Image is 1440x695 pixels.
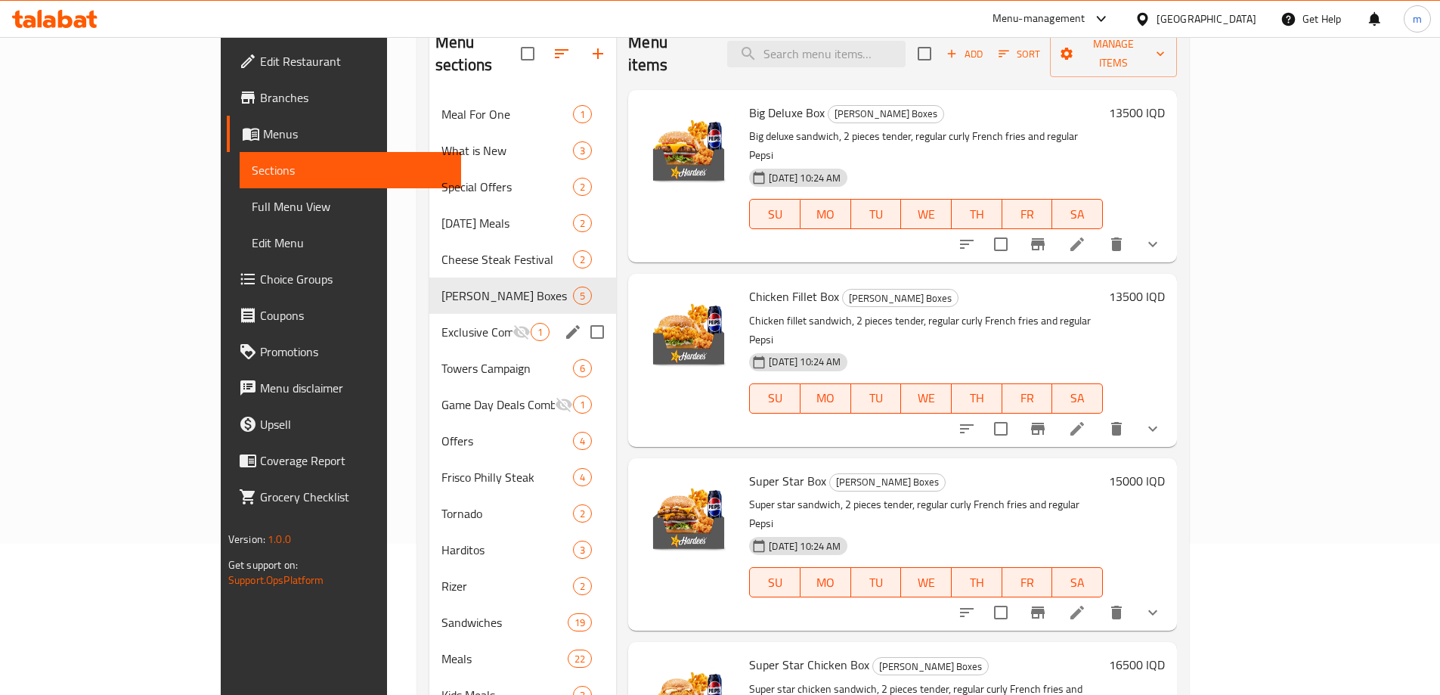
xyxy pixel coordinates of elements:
[227,406,461,442] a: Upsell
[801,199,851,229] button: MO
[441,541,573,559] span: Harditos
[958,572,996,594] span: TH
[260,88,449,107] span: Branches
[568,613,592,631] div: items
[573,178,592,196] div: items
[441,468,573,486] div: Frisco Philly Steak
[441,178,573,196] span: Special Offers
[857,203,896,225] span: TU
[429,532,616,568] div: Harditos3
[1157,11,1256,27] div: [GEOGRAPHIC_DATA]
[851,199,902,229] button: TU
[1020,411,1056,447] button: Branch-specific-item
[749,312,1103,349] p: Chicken fillet sandwich, 2 pieces tender, regular curly French fries and regular Pepsi
[1052,383,1103,414] button: SA
[640,102,737,199] img: Big Deluxe Box
[429,495,616,532] div: Tornado2
[993,10,1085,28] div: Menu-management
[573,214,592,232] div: items
[1068,235,1086,253] a: Edit menu item
[1068,420,1086,438] a: Edit menu item
[907,572,946,594] span: WE
[429,132,616,169] div: What is New3
[1020,226,1056,262] button: Branch-specific-item
[873,658,988,675] span: [PERSON_NAME] Boxes
[801,567,851,597] button: MO
[1002,199,1053,229] button: FR
[573,396,592,414] div: items
[441,650,568,668] span: Meals
[749,567,801,597] button: SU
[441,359,573,377] div: Towers Campaign
[429,459,616,495] div: Frisco Philly Steak4
[952,383,1002,414] button: TH
[441,432,573,450] span: Offers
[260,270,449,288] span: Choice Groups
[995,42,1044,66] button: Sort
[429,386,616,423] div: Game Day Deals Combo1
[227,43,461,79] a: Edit Restaurant
[574,434,591,448] span: 4
[830,473,945,491] span: [PERSON_NAME] Boxes
[429,278,616,314] div: [PERSON_NAME] Boxes5
[441,250,573,268] span: Cheese Steak Festival
[940,42,989,66] button: Add
[1058,387,1097,409] span: SA
[1050,30,1177,77] button: Manage items
[574,216,591,231] span: 2
[574,289,591,303] span: 5
[260,52,449,70] span: Edit Restaurant
[842,289,958,307] div: Hardee's Boxes
[573,359,592,377] div: items
[574,543,591,557] span: 3
[227,79,461,116] a: Branches
[1413,11,1422,27] span: m
[573,432,592,450] div: items
[756,203,794,225] span: SU
[851,383,902,414] button: TU
[944,45,985,63] span: Add
[749,285,839,308] span: Chicken Fillet Box
[574,144,591,158] span: 3
[628,31,708,76] h2: Menu items
[1058,572,1097,594] span: SA
[872,657,989,675] div: Hardee's Boxes
[727,41,906,67] input: search
[749,199,801,229] button: SU
[429,205,616,241] div: [DATE] Meals2
[574,361,591,376] span: 6
[260,451,449,470] span: Coverage Report
[763,171,847,185] span: [DATE] 10:24 AM
[1052,567,1103,597] button: SA
[260,343,449,361] span: Promotions
[573,504,592,523] div: items
[268,529,291,549] span: 1.0.0
[1135,594,1171,631] button: show more
[749,127,1103,165] p: Big deluxe sandwich, 2 pieces tender, regular curly French fries and regular Pepsi
[1020,594,1056,631] button: Branch-specific-item
[807,387,845,409] span: MO
[999,45,1040,63] span: Sort
[1144,235,1162,253] svg: Show Choices
[763,355,847,369] span: [DATE] 10:24 AM
[429,96,616,132] div: Meal For One1
[573,541,592,559] div: items
[227,116,461,152] a: Menus
[958,387,996,409] span: TH
[441,287,573,305] span: [PERSON_NAME] Boxes
[749,101,825,124] span: Big Deluxe Box
[807,572,845,594] span: MO
[555,396,573,414] svg: Inactive section
[441,577,573,595] span: Rizer
[263,125,449,143] span: Menus
[260,306,449,324] span: Coupons
[829,473,946,492] div: Hardee's Boxes
[441,105,573,123] span: Meal For One
[227,297,461,334] a: Coupons
[228,555,298,575] span: Get support on:
[857,572,896,594] span: TU
[985,597,1017,628] span: Select to update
